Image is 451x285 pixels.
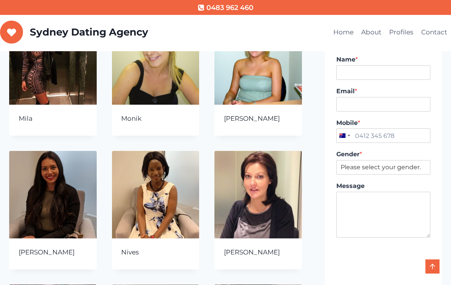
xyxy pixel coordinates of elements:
[121,248,139,256] a: Nives
[206,2,253,13] span: 0483 962 460
[19,115,32,122] a: Mila
[357,23,385,42] a: About
[336,151,430,159] label: Gender
[214,151,302,238] img: Pamela
[336,128,352,143] button: Selected country
[336,119,430,127] label: Mobile
[112,151,200,238] img: Nives
[9,151,97,238] img: Nikki
[214,17,302,105] img: Nicole
[30,26,148,38] p: Sydney Dating Agency
[9,17,97,105] img: Mila
[425,259,440,274] a: Scroll to top
[336,128,430,143] input: Mobile
[417,23,451,42] a: Contact
[112,17,200,105] img: Monik
[19,248,75,256] a: [PERSON_NAME]
[329,23,357,42] a: Home
[121,115,141,122] a: Monik
[385,23,417,42] a: Profiles
[336,87,430,96] label: Email
[224,248,280,256] a: [PERSON_NAME]
[224,115,280,122] a: [PERSON_NAME]
[336,182,430,190] label: Message
[336,56,430,64] label: Name
[198,2,253,13] a: 0483 962 460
